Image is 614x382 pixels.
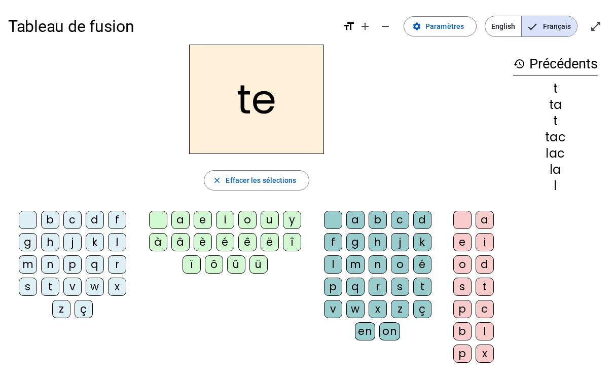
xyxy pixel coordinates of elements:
div: ô [205,255,223,274]
div: s [453,278,472,296]
div: b [369,211,387,229]
div: p [453,300,472,318]
div: o [238,211,257,229]
div: o [453,255,472,274]
h3: Précédents [513,53,598,75]
div: c [63,211,82,229]
button: Diminuer la taille de la police [375,16,395,36]
mat-icon: history [513,58,525,70]
button: Paramètres [404,16,477,36]
div: l [108,233,126,251]
div: s [391,278,409,296]
div: x [476,345,494,363]
div: n [369,255,387,274]
div: r [108,255,126,274]
div: j [391,233,409,251]
div: s [19,278,37,296]
div: â [171,233,190,251]
div: à [149,233,167,251]
div: a [171,211,190,229]
div: j [63,233,82,251]
span: English [485,16,521,36]
div: î [283,233,301,251]
button: Effacer les sélections [204,170,309,190]
div: la [513,164,598,176]
div: t [41,278,59,296]
div: v [63,278,82,296]
div: û [227,255,245,274]
div: t [513,83,598,95]
h2: te [189,45,324,154]
div: d [476,255,494,274]
div: k [86,233,104,251]
div: c [476,300,494,318]
div: r [369,278,387,296]
span: Effacer les sélections [226,174,296,186]
div: g [346,233,365,251]
mat-icon: settings [412,22,421,31]
div: p [324,278,342,296]
mat-icon: open_in_full [590,20,602,32]
div: y [283,211,301,229]
div: e [453,233,472,251]
div: t [513,115,598,127]
div: ta [513,99,598,111]
div: ï [183,255,201,274]
div: z [52,300,70,318]
div: l [513,180,598,192]
mat-icon: add [359,20,371,32]
div: m [346,255,365,274]
div: p [63,255,82,274]
button: Entrer en plein écran [586,16,606,36]
mat-button-toggle-group: Language selection [485,16,577,37]
div: n [41,255,59,274]
div: è [194,233,212,251]
div: t [413,278,431,296]
div: l [324,255,342,274]
h1: Tableau de fusion [8,10,335,43]
div: on [379,322,400,340]
div: f [108,211,126,229]
div: a [476,211,494,229]
div: o [391,255,409,274]
div: t [476,278,494,296]
div: p [453,345,472,363]
div: i [476,233,494,251]
div: ç [413,300,431,318]
mat-icon: remove [379,20,391,32]
div: q [86,255,104,274]
div: f [324,233,342,251]
div: g [19,233,37,251]
div: ë [261,233,279,251]
span: Français [522,16,577,36]
div: w [346,300,365,318]
div: q [346,278,365,296]
div: u [261,211,279,229]
div: v [324,300,342,318]
div: b [453,322,472,340]
button: Augmenter la taille de la police [355,16,375,36]
mat-icon: format_size [343,20,355,32]
div: i [216,211,234,229]
div: e [194,211,212,229]
div: en [355,322,375,340]
div: é [413,255,431,274]
div: z [391,300,409,318]
div: ê [238,233,257,251]
div: b [41,211,59,229]
div: h [369,233,387,251]
div: h [41,233,59,251]
span: Paramètres [425,20,464,32]
div: d [86,211,104,229]
div: ü [249,255,268,274]
div: ç [75,300,93,318]
div: a [346,211,365,229]
div: w [86,278,104,296]
div: x [369,300,387,318]
div: k [413,233,431,251]
div: x [108,278,126,296]
div: lac [513,147,598,160]
div: m [19,255,37,274]
mat-icon: close [212,176,222,185]
div: tac [513,131,598,143]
